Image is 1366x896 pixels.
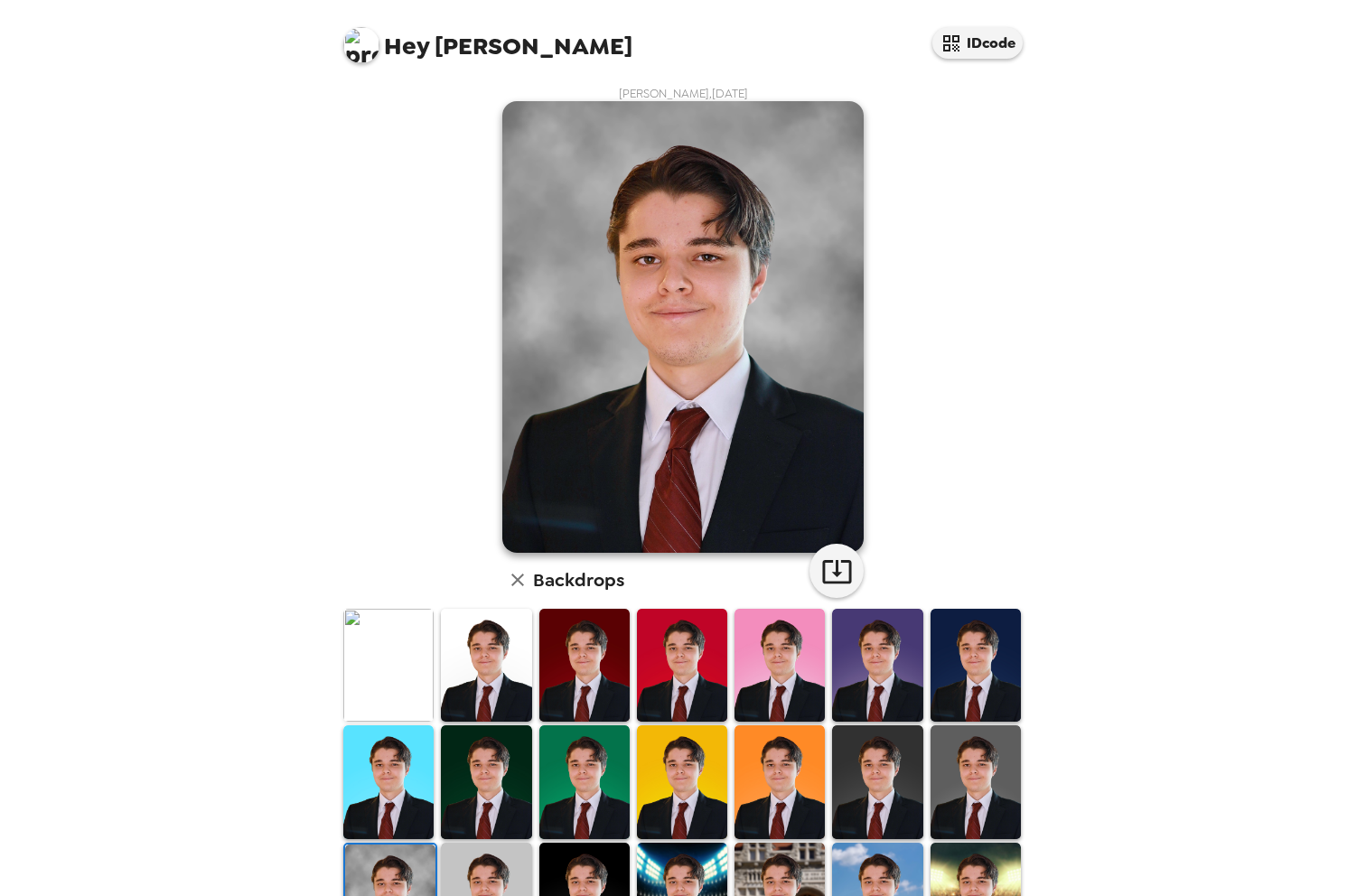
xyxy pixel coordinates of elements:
span: [PERSON_NAME] , [DATE] [619,86,748,101]
img: Original [343,609,434,722]
button: IDcode [932,27,1023,59]
span: Hey [384,30,429,62]
span: [PERSON_NAME] [343,18,632,59]
img: profile pic [343,27,379,63]
img: user [502,101,864,553]
h6: Backdrops [533,565,624,594]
